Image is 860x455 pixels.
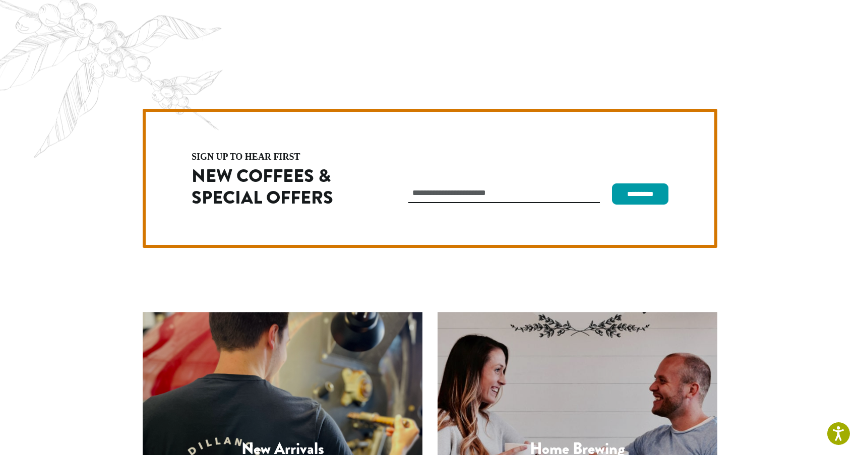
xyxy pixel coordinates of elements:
[192,152,365,161] h4: sign up to hear first
[192,165,365,209] h2: New Coffees & Special Offers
